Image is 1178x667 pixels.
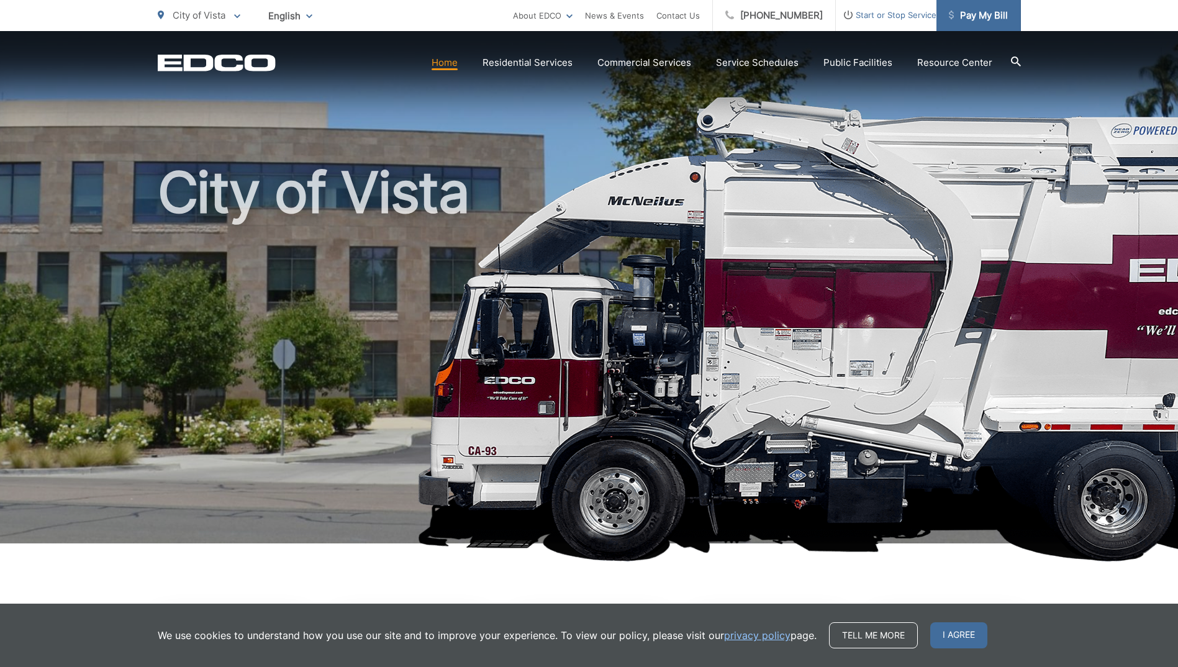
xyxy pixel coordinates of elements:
[158,628,817,643] p: We use cookies to understand how you use our site and to improve your experience. To view our pol...
[917,55,992,70] a: Resource Center
[949,8,1008,23] span: Pay My Bill
[432,55,458,70] a: Home
[259,5,322,27] span: English
[513,8,573,23] a: About EDCO
[930,622,987,648] span: I agree
[597,55,691,70] a: Commercial Services
[823,55,892,70] a: Public Facilities
[724,628,791,643] a: privacy policy
[656,8,700,23] a: Contact Us
[585,8,644,23] a: News & Events
[716,55,799,70] a: Service Schedules
[829,622,918,648] a: Tell me more
[483,55,573,70] a: Residential Services
[158,161,1021,555] h1: City of Vista
[173,9,225,21] span: City of Vista
[158,54,276,71] a: EDCD logo. Return to the homepage.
